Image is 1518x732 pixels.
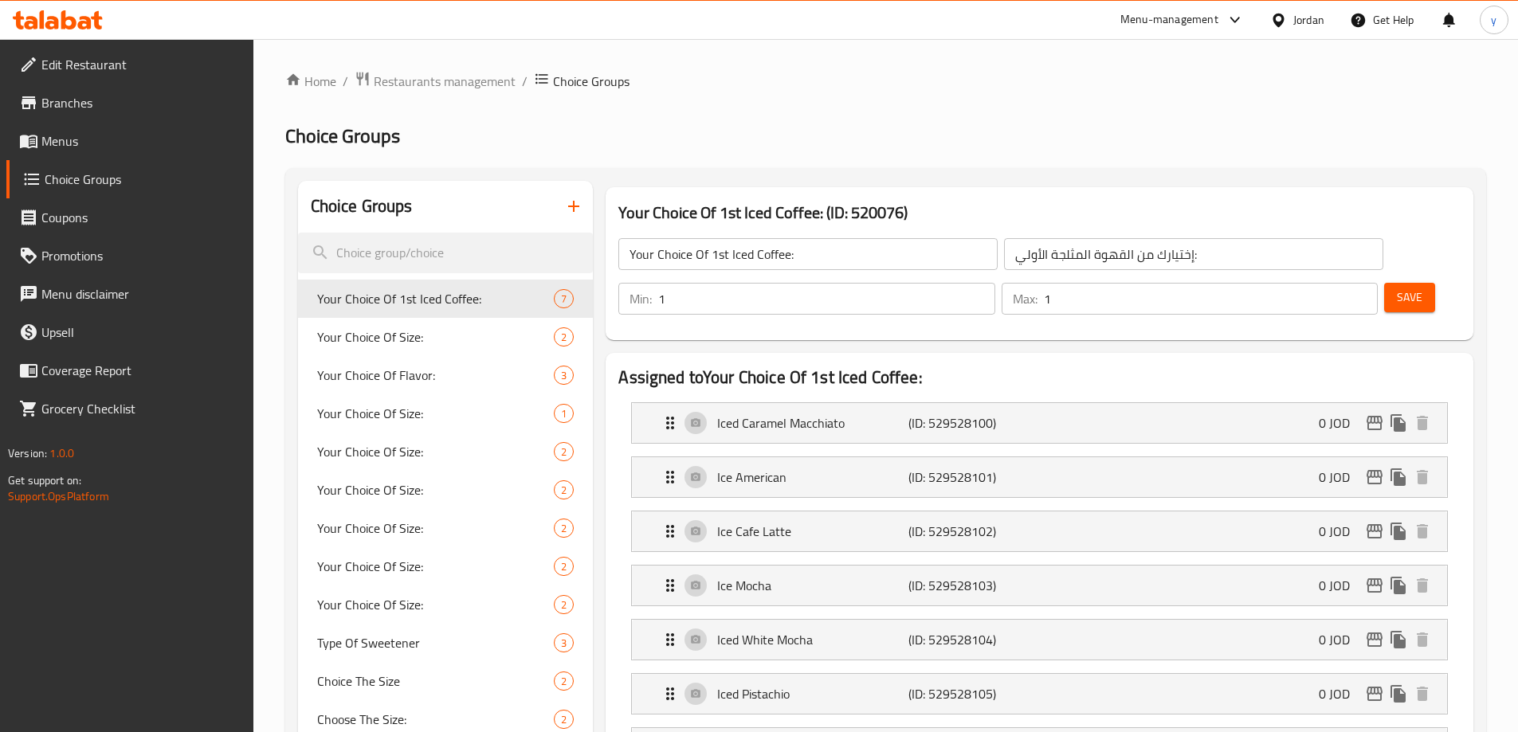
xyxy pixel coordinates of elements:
[555,674,573,689] span: 2
[317,442,555,461] span: Your Choice Of Size:
[1013,289,1037,308] p: Max:
[1363,682,1387,706] button: edit
[45,170,241,189] span: Choice Groups
[317,595,555,614] span: Your Choice Of Size:
[618,667,1461,721] li: Expand
[1387,628,1410,652] button: duplicate
[1293,11,1324,29] div: Jordan
[717,576,908,595] p: Ice Mocha
[555,597,573,613] span: 2
[1363,411,1387,435] button: edit
[908,630,1036,649] p: (ID: 529528104)
[555,712,573,727] span: 2
[41,55,241,74] span: Edit Restaurant
[1387,465,1410,489] button: duplicate
[317,557,555,576] span: Your Choice Of Size:
[717,413,908,433] p: Iced Caramel Macchiato
[374,72,516,91] span: Restaurants management
[717,684,908,703] p: Iced Pistachio
[554,442,574,461] div: Choices
[555,444,573,460] span: 2
[311,194,413,218] h2: Choice Groups
[355,71,516,92] a: Restaurants management
[717,522,908,541] p: Ice Cafe Latte
[1319,576,1363,595] p: 0 JOD
[632,674,1447,714] div: Expand
[41,246,241,265] span: Promotions
[618,504,1461,558] li: Expand
[298,318,594,356] div: Your Choice Of Size:2
[41,361,241,380] span: Coverage Report
[555,483,573,498] span: 2
[41,323,241,342] span: Upsell
[1120,10,1218,29] div: Menu-management
[41,208,241,227] span: Coupons
[298,394,594,433] div: Your Choice Of Size:1
[1387,682,1410,706] button: duplicate
[908,522,1036,541] p: (ID: 529528102)
[6,389,253,428] a: Grocery Checklist
[1387,411,1410,435] button: duplicate
[554,366,574,385] div: Choices
[555,330,573,345] span: 2
[285,72,336,91] a: Home
[717,630,908,649] p: Iced White Mocha
[1410,628,1434,652] button: delete
[41,399,241,418] span: Grocery Checklist
[298,433,594,471] div: Your Choice Of Size:2
[1387,519,1410,543] button: duplicate
[1387,573,1410,597] button: duplicate
[298,233,594,273] input: search
[6,122,253,160] a: Menus
[6,313,253,351] a: Upsell
[317,327,555,346] span: Your Choice Of Size:
[632,511,1447,551] div: Expand
[1319,684,1363,703] p: 0 JOD
[1319,468,1363,487] p: 0 JOD
[554,557,574,576] div: Choices
[1319,413,1363,433] p: 0 JOD
[618,366,1461,389] h2: Assigned to Your Choice Of 1st Iced Coffee:
[285,118,400,154] span: Choice Groups
[298,280,594,318] div: Your Choice Of 1st Iced Coffee:7
[630,289,652,308] p: Min:
[554,404,574,423] div: Choices
[41,131,241,151] span: Menus
[1410,573,1434,597] button: delete
[555,406,573,421] span: 1
[41,284,241,303] span: Menu disclaimer
[6,45,253,84] a: Edit Restaurant
[343,72,348,91] li: /
[6,351,253,389] a: Coverage Report
[1319,522,1363,541] p: 0 JOD
[908,468,1036,487] p: (ID: 529528101)
[317,519,555,538] span: Your Choice Of Size:
[6,198,253,237] a: Coupons
[6,275,253,313] a: Menu disclaimer
[298,356,594,394] div: Your Choice Of Flavor:3
[317,366,555,385] span: Your Choice Of Flavor:
[317,289,555,308] span: Your Choice Of 1st Iced Coffee:
[298,471,594,509] div: Your Choice Of Size:2
[1363,519,1387,543] button: edit
[618,558,1461,613] li: Expand
[285,71,1486,92] nav: breadcrumb
[554,519,574,538] div: Choices
[555,292,573,307] span: 7
[908,684,1036,703] p: (ID: 529528105)
[618,613,1461,667] li: Expand
[555,521,573,536] span: 2
[317,710,555,729] span: Choose The Size:
[6,84,253,122] a: Branches
[1363,465,1387,489] button: edit
[6,237,253,275] a: Promotions
[555,368,573,383] span: 3
[41,93,241,112] span: Branches
[298,585,594,624] div: Your Choice Of Size:2
[717,468,908,487] p: Ice American
[6,160,253,198] a: Choice Groups
[298,509,594,547] div: Your Choice Of Size:2
[632,620,1447,660] div: Expand
[298,662,594,700] div: Choice The Size2
[8,470,81,491] span: Get support on:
